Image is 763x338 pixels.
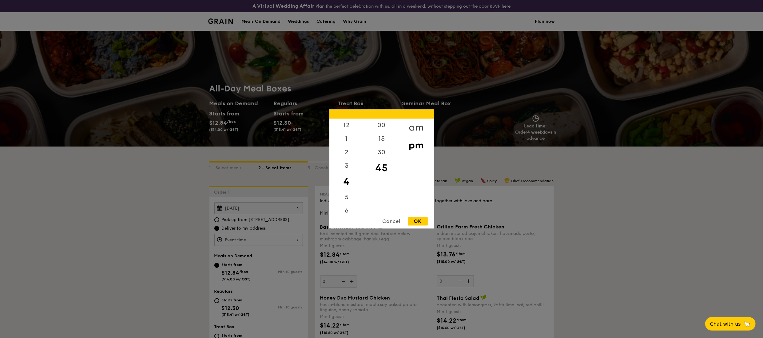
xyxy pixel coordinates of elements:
[364,119,399,132] div: 00
[329,159,364,173] div: 3
[364,146,399,159] div: 30
[710,321,741,327] span: Chat with us
[399,137,434,155] div: pm
[329,173,364,191] div: 4
[376,217,407,226] div: Cancel
[399,119,434,137] div: am
[329,119,364,132] div: 12
[329,132,364,146] div: 1
[743,320,751,328] span: 🦙
[364,132,399,146] div: 15
[364,159,399,177] div: 45
[408,217,428,226] div: OK
[329,204,364,218] div: 6
[329,146,364,159] div: 2
[705,317,756,331] button: Chat with us🦙
[329,191,364,204] div: 5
